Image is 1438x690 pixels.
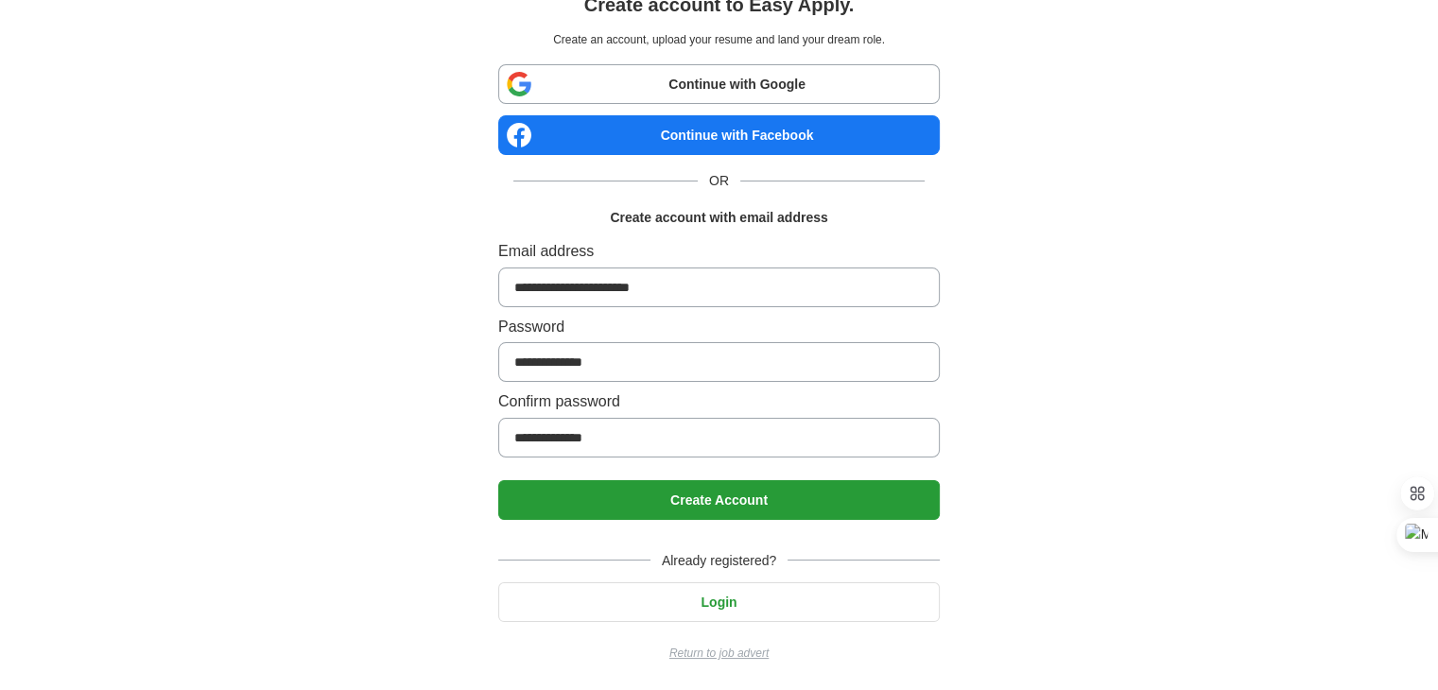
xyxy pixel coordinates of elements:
[498,64,940,104] a: Continue with Google
[498,582,940,622] button: Login
[498,315,940,339] label: Password
[650,550,788,571] span: Already registered?
[498,115,940,155] a: Continue with Facebook
[698,170,740,191] span: OR
[502,31,936,49] p: Create an account, upload your resume and land your dream role.
[498,645,940,663] a: Return to job advert
[498,595,940,610] a: Login
[610,207,827,228] h1: Create account with email address
[498,389,940,414] label: Confirm password
[498,480,940,520] button: Create Account
[498,239,940,264] label: Email address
